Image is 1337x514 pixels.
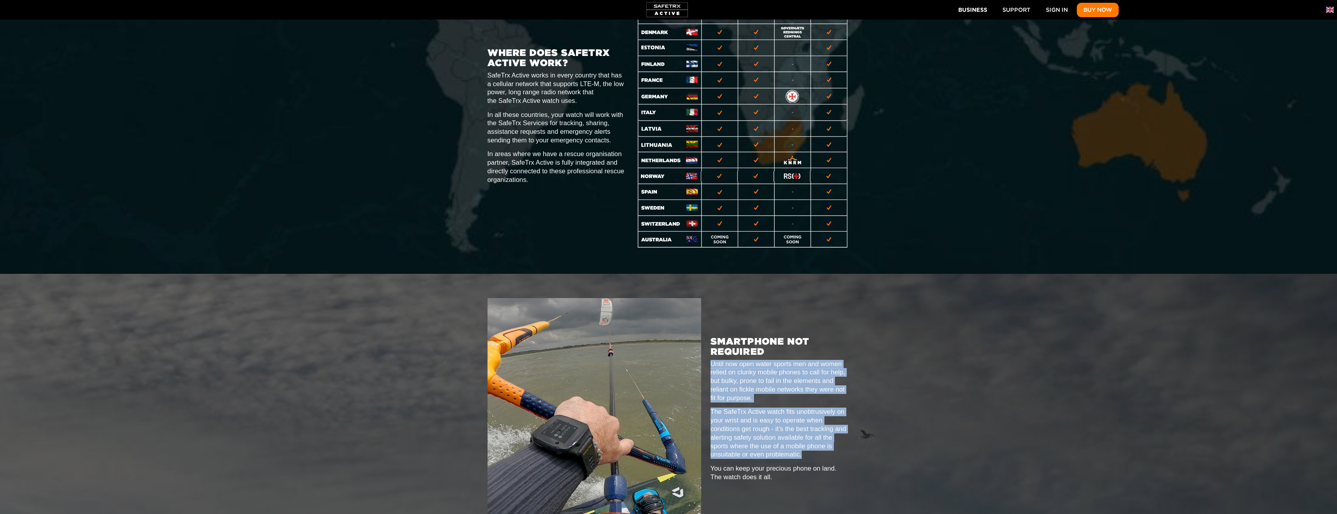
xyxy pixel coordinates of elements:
p: Until now open water sports men and women relied on clunky mobile phones to call for help, but bu... [711,360,850,403]
button: Buy Now [1077,3,1119,17]
p: In areas where we have a rescue organisation partner, SafeTrx Active is fully integrated and dire... [488,150,627,184]
span: Sign In [1046,5,1068,15]
p: The SafeTrx Active watch fits unobtrusively on your wrist and is easy to operate when conditions ... [711,408,850,459]
a: Sign In [1039,3,1074,17]
span: Support [1002,5,1030,15]
h2: WHERE DOES SAFETRX ACTIVE WORk? [488,48,627,68]
button: Business [952,2,993,17]
span: Business [958,5,987,15]
h2: SMARTPHONE NOT REQUIRED [711,336,850,357]
p: SafeTrx Active works in every country that has a cellular network that supports LTE-M, the low po... [488,71,627,105]
span: Buy Now [1083,5,1112,15]
p: In all these countries, your watch will work with the SafeTrx Services for tracking, sharing, ass... [488,111,627,145]
a: Support [996,3,1037,17]
p: You can keep your precious phone on land. The watch does it all. [711,464,850,482]
img: en [1326,6,1334,14]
